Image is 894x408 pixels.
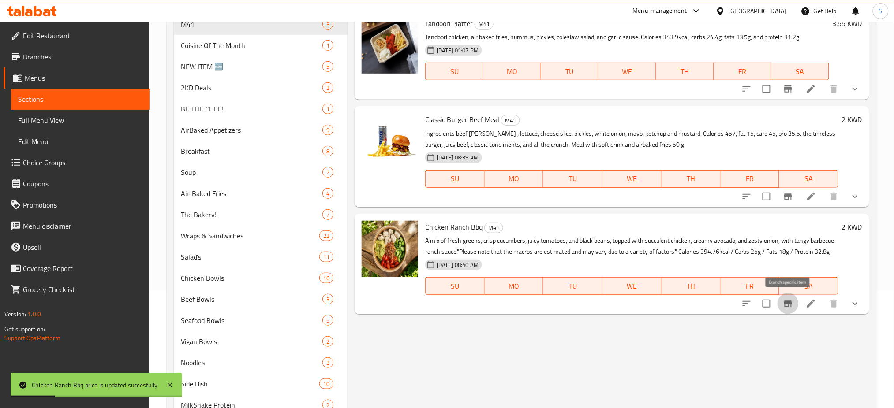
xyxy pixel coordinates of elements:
button: Branch-specific-item [778,293,799,314]
span: SU [429,65,480,78]
div: Soup2 [174,162,348,183]
span: Breakfast [181,146,322,156]
span: 10 [320,380,333,388]
span: Coupons [23,178,142,189]
button: FR [721,170,780,188]
a: Edit menu item [806,191,816,202]
div: 2KD Deals3 [174,77,348,98]
button: TU [541,63,598,80]
div: [GEOGRAPHIC_DATA] [729,6,787,16]
div: items [322,19,333,30]
h6: 2 KWD [842,221,862,233]
a: Menu disclaimer [4,215,150,237]
span: Coverage Report [23,263,142,274]
div: BE THE CHEF!1 [174,98,348,119]
span: TU [547,280,599,293]
button: MO [483,63,541,80]
img: Chicken Ranch Bbq [362,221,418,277]
span: Branches [23,52,142,62]
span: WE [606,172,658,185]
button: TH [662,170,721,188]
span: 3 [323,295,333,304]
a: Edit menu item [806,298,816,309]
img: Tandoori Platter [362,17,418,74]
span: 23 [320,232,333,240]
div: The Bakery!7 [174,204,348,225]
a: Branches [4,46,150,67]
a: Menus [4,67,150,89]
div: items [322,146,333,156]
span: Upsell [23,242,142,252]
span: Chicken Ranch Bbq [425,220,483,234]
div: Chicken Ranch Bbq price is updated succesfully [32,380,157,390]
span: 7 [323,211,333,219]
button: SA [779,170,838,188]
span: [DATE] 08:39 AM [433,153,482,162]
span: 16 [320,274,333,282]
div: Beef Bowls3 [174,289,348,310]
span: Side Dish [181,378,319,389]
button: SA [779,277,838,295]
span: Chicken Bowls [181,273,319,283]
span: Select to update [757,187,776,206]
span: M41 [475,19,493,29]
span: WE [606,280,658,293]
button: SU [425,277,485,295]
span: Vigan Bowls [181,336,322,347]
button: SA [771,63,829,80]
span: Sections [18,94,142,104]
svg: Show Choices [850,298,860,309]
a: Support.OpsPlatform [4,332,60,344]
div: M41 [484,223,503,233]
button: TU [543,170,602,188]
div: items [322,188,333,199]
div: Seafood Bowls [181,315,322,326]
span: Full Menu View [18,115,142,126]
button: MO [485,277,544,295]
div: Menu-management [633,6,687,16]
div: M41 [501,115,520,126]
span: WE [602,65,653,78]
div: M41 [475,19,494,30]
div: Breakfast8 [174,141,348,162]
div: Cuisine Of The Month1 [174,35,348,56]
div: items [322,315,333,326]
span: MO [488,280,540,293]
span: Edit Menu [18,136,142,147]
div: Salad's11 [174,246,348,267]
span: Soup [181,167,322,178]
span: Cuisine Of The Month [181,40,322,51]
button: TU [543,277,602,295]
a: Upsell [4,237,150,258]
span: FR [724,280,776,293]
span: 1 [323,105,333,113]
span: M41 [485,223,503,233]
span: 9 [323,126,333,134]
span: Choice Groups [23,157,142,168]
div: items [319,273,333,283]
p: Ingredients beef [PERSON_NAME] , lettuce, cheese slice, pickles, white onion, mayo, ketchup and m... [425,128,838,150]
a: Edit Restaurant [4,25,150,46]
div: items [322,336,333,347]
button: Branch-specific-item [778,78,799,100]
div: Air-Baked Fries4 [174,183,348,204]
a: Sections [11,89,150,110]
span: 3 [323,84,333,92]
button: Branch-specific-item [778,186,799,207]
button: WE [602,277,662,295]
div: BE THE CHEF! [181,104,322,114]
span: SA [783,172,835,185]
span: MO [487,65,538,78]
button: TH [662,277,721,295]
span: Promotions [23,200,142,210]
span: 5 [323,316,333,325]
div: Beef Bowls [181,294,322,304]
div: Noodles3 [174,352,348,373]
span: Wraps & Sandwiches [181,230,319,241]
span: 2 [323,168,333,177]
